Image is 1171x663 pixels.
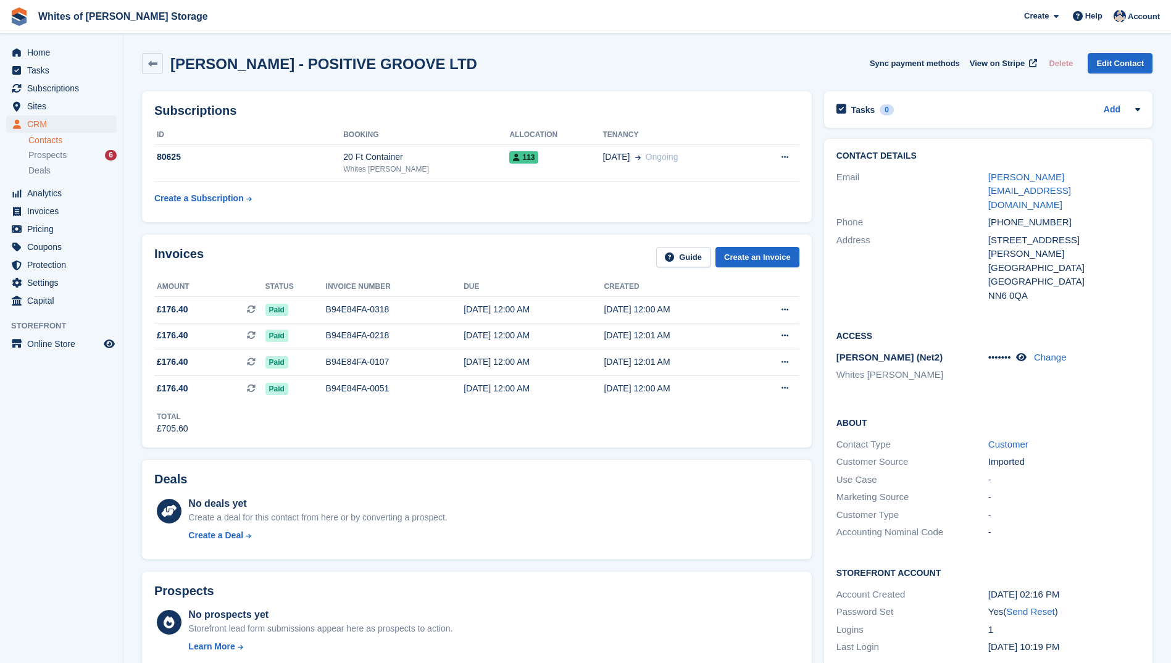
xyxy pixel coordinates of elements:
[836,508,988,522] div: Customer Type
[326,303,464,316] div: B94E84FA-0318
[602,151,630,164] span: [DATE]
[970,57,1025,70] span: View on Stripe
[343,125,509,145] th: Booking
[464,356,604,369] div: [DATE] 12:00 AM
[836,640,988,654] div: Last Login
[188,529,447,542] a: Create a Deal
[464,329,604,342] div: [DATE] 12:00 AM
[265,356,288,369] span: Paid
[188,607,452,622] div: No prospects yet
[27,44,101,61] span: Home
[157,382,188,395] span: £176.40
[343,151,509,164] div: 20 Ft Container
[6,98,117,115] a: menu
[28,165,51,177] span: Deals
[6,292,117,309] a: menu
[27,185,101,202] span: Analytics
[965,53,1040,73] a: View on Stripe
[10,7,28,26] img: stora-icon-8386f47178a22dfd0bd8f6a31ec36ba5ce8667c1dd55bd0f319d3a0aa187defe.svg
[870,53,960,73] button: Sync payment methods
[27,292,101,309] span: Capital
[154,192,244,205] div: Create a Subscription
[154,104,799,118] h2: Subscriptions
[326,329,464,342] div: B94E84FA-0218
[157,422,188,435] div: £705.60
[27,335,101,352] span: Online Store
[6,115,117,133] a: menu
[988,275,1140,289] div: [GEOGRAPHIC_DATA]
[188,496,447,511] div: No deals yet
[464,382,604,395] div: [DATE] 12:00 AM
[6,335,117,352] a: menu
[988,588,1140,602] div: [DATE] 02:16 PM
[1024,10,1049,22] span: Create
[188,511,447,524] div: Create a deal for this contact from here or by converting a prospect.
[6,202,117,220] a: menu
[27,115,101,133] span: CRM
[157,356,188,369] span: £176.40
[154,247,204,267] h2: Invoices
[27,62,101,79] span: Tasks
[6,62,117,79] a: menu
[265,304,288,316] span: Paid
[988,172,1071,210] a: [PERSON_NAME][EMAIL_ADDRESS][DOMAIN_NAME]
[154,277,265,297] th: Amount
[988,490,1140,504] div: -
[188,622,452,635] div: Storefront lead form submissions appear here as prospects to action.
[602,125,749,145] th: Tenancy
[604,329,744,342] div: [DATE] 12:01 AM
[28,135,117,146] a: Contacts
[6,80,117,97] a: menu
[988,439,1028,449] a: Customer
[343,164,509,175] div: Whites [PERSON_NAME]
[105,150,117,161] div: 6
[604,356,744,369] div: [DATE] 12:01 AM
[157,411,188,422] div: Total
[836,490,988,504] div: Marketing Source
[836,605,988,619] div: Password Set
[27,202,101,220] span: Invoices
[988,605,1140,619] div: Yes
[988,289,1140,303] div: NN6 0QA
[265,277,326,297] th: Status
[836,233,988,303] div: Address
[836,566,1140,578] h2: Storefront Account
[1044,53,1078,73] button: Delete
[157,329,188,342] span: £176.40
[27,274,101,291] span: Settings
[1003,606,1057,617] span: ( )
[836,473,988,487] div: Use Case
[27,238,101,256] span: Coupons
[988,233,1140,248] div: [STREET_ADDRESS]
[836,151,1140,161] h2: Contact Details
[157,303,188,316] span: £176.40
[154,584,214,598] h2: Prospects
[836,215,988,230] div: Phone
[154,125,343,145] th: ID
[988,641,1060,652] time: 2025-06-23 21:19:45 UTC
[715,247,799,267] a: Create an Invoice
[188,640,452,653] a: Learn More
[6,185,117,202] a: menu
[1104,103,1120,117] a: Add
[188,529,243,542] div: Create a Deal
[188,640,235,653] div: Learn More
[851,104,875,115] h2: Tasks
[836,170,988,212] div: Email
[27,220,101,238] span: Pricing
[27,80,101,97] span: Subscriptions
[6,44,117,61] a: menu
[836,588,988,602] div: Account Created
[1128,10,1160,23] span: Account
[326,277,464,297] th: Invoice number
[6,256,117,273] a: menu
[988,473,1140,487] div: -
[265,330,288,342] span: Paid
[646,152,678,162] span: Ongoing
[1006,606,1054,617] a: Send Reset
[154,151,343,164] div: 80625
[604,382,744,395] div: [DATE] 12:00 AM
[988,247,1140,261] div: [PERSON_NAME]
[656,247,711,267] a: Guide
[154,472,187,486] h2: Deals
